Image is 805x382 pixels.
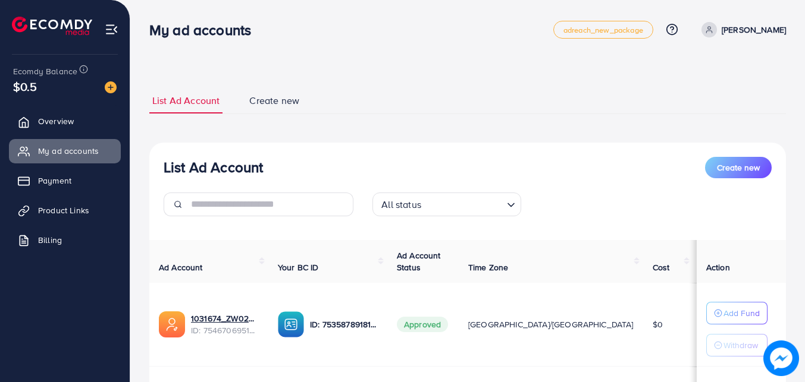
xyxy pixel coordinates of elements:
img: image [763,340,799,376]
div: Search for option [372,192,521,216]
span: All status [379,196,424,213]
img: image [105,81,117,93]
a: 1031674_ZW02_1757105369245 [191,312,259,324]
p: Withdraw [723,338,758,352]
span: Billing [38,234,62,246]
div: <span class='underline'>1031674_ZW02_1757105369245</span></br>7546706951745568775 [191,312,259,337]
span: Overview [38,115,74,127]
span: $0.5 [13,78,37,95]
h3: My ad accounts [149,21,261,39]
h3: List Ad Account [164,159,263,176]
span: Create new [717,162,760,173]
span: $0 [653,318,663,330]
a: Payment [9,169,121,192]
p: [PERSON_NAME] [722,23,786,37]
img: menu [105,23,118,36]
span: Ad Account Status [397,250,441,273]
a: Overview [9,109,121,133]
span: [GEOGRAPHIC_DATA]/[GEOGRAPHIC_DATA] [468,318,634,330]
span: Payment [38,175,71,187]
button: Withdraw [706,334,768,356]
a: [PERSON_NAME] [697,22,786,37]
input: Search for option [425,194,502,213]
p: ID: 7535878918117670930 [310,317,378,332]
span: Your BC ID [278,261,319,273]
p: Add Fund [723,306,760,320]
span: adreach_new_package [563,26,643,34]
a: Product Links [9,198,121,222]
span: Product Links [38,204,89,216]
a: adreach_new_package [553,21,653,39]
span: Approved [397,317,448,332]
span: List Ad Account [152,94,220,108]
span: ID: 7546706951745568775 [191,324,259,336]
span: Create new [249,94,299,108]
button: Create new [705,157,772,178]
img: logo [12,17,92,35]
span: Ad Account [159,261,203,273]
img: ic-ba-acc.ded83a64.svg [278,311,304,337]
img: ic-ads-acc.e4c84228.svg [159,311,185,337]
span: Ecomdy Balance [13,65,77,77]
span: Action [706,261,730,273]
a: My ad accounts [9,139,121,163]
span: Cost [653,261,670,273]
span: Time Zone [468,261,508,273]
a: Billing [9,228,121,252]
span: My ad accounts [38,145,99,157]
button: Add Fund [706,302,768,324]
